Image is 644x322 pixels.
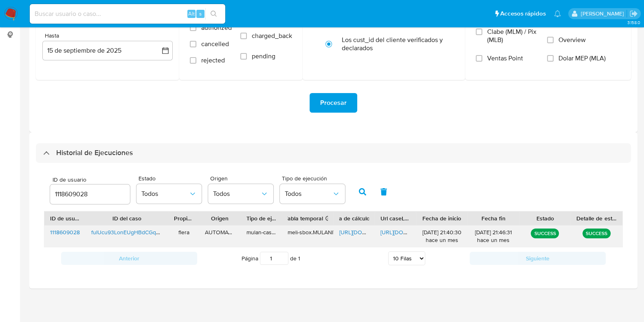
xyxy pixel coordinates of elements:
button: search-icon [205,8,222,20]
a: Notificaciones [554,10,561,17]
a: Salir [629,9,638,18]
span: 3.158.0 [627,19,640,26]
span: Alt [188,10,195,18]
span: s [199,10,202,18]
input: Buscar usuario o caso... [30,9,225,19]
p: florencia.lera@mercadolibre.com [580,10,626,18]
span: Accesos rápidos [500,9,546,18]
